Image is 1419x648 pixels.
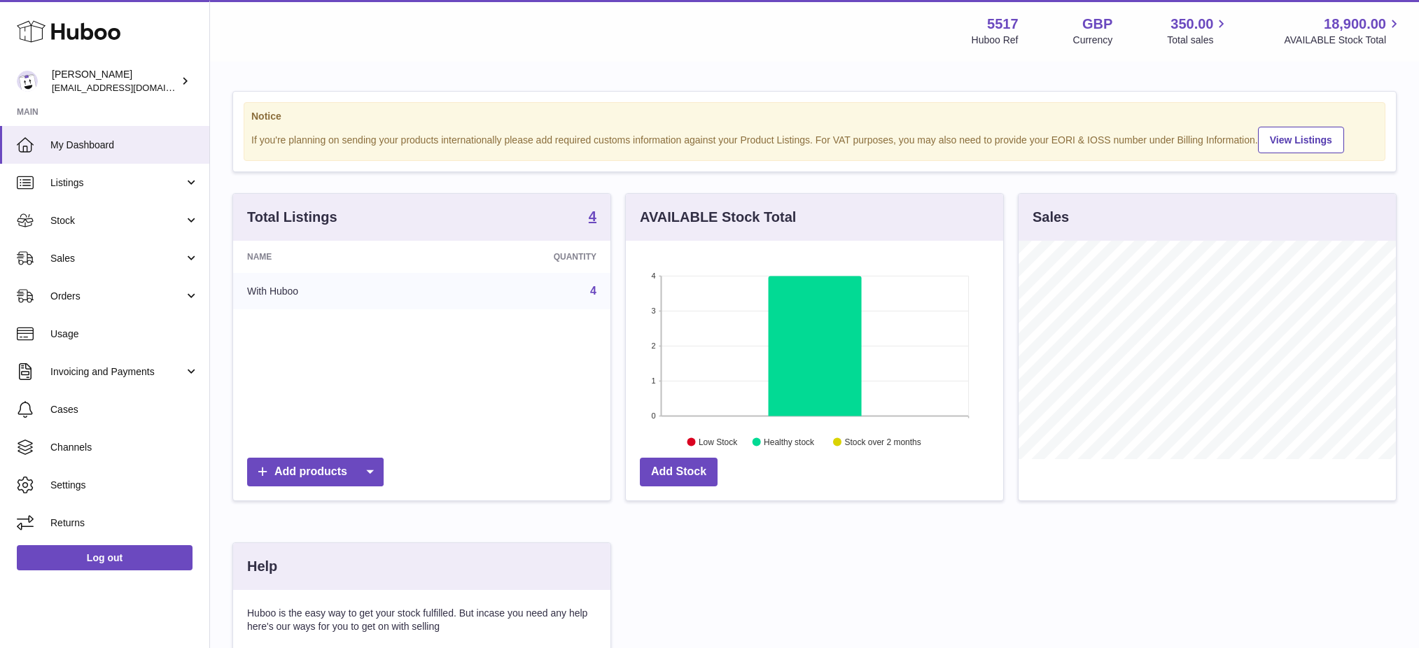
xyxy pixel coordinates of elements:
th: Name [233,241,432,273]
span: 350.00 [1170,15,1213,34]
h3: Sales [1033,208,1069,227]
span: Total sales [1167,34,1229,47]
a: Add Stock [640,458,718,486]
text: 1 [651,376,655,385]
a: 4 [590,285,596,297]
span: Settings [50,479,199,492]
strong: 5517 [987,15,1019,34]
text: 2 [651,341,655,350]
text: Low Stock [699,437,738,447]
td: With Huboo [233,273,432,309]
span: Usage [50,327,199,341]
text: 3 [651,307,655,315]
a: 18,900.00 AVAILABLE Stock Total [1284,15,1402,47]
div: [PERSON_NAME] [52,68,178,94]
span: My Dashboard [50,139,199,152]
span: [EMAIL_ADDRESS][DOMAIN_NAME] [52,82,206,93]
a: 4 [589,209,596,226]
span: Listings [50,176,184,190]
span: AVAILABLE Stock Total [1284,34,1402,47]
a: Log out [17,545,193,570]
span: Cases [50,403,199,416]
p: Huboo is the easy way to get your stock fulfilled. But incase you need any help here's our ways f... [247,607,596,633]
span: 18,900.00 [1324,15,1386,34]
img: internalAdmin-5517@internal.huboo.com [17,71,38,92]
a: 350.00 Total sales [1167,15,1229,47]
h3: AVAILABLE Stock Total [640,208,796,227]
text: 4 [651,272,655,280]
span: Invoicing and Payments [50,365,184,379]
a: Add products [247,458,384,486]
text: Healthy stock [764,437,815,447]
a: View Listings [1258,127,1344,153]
h3: Total Listings [247,208,337,227]
text: 0 [651,411,655,420]
th: Quantity [432,241,610,273]
div: Huboo Ref [972,34,1019,47]
span: Returns [50,516,199,530]
span: Channels [50,441,199,454]
h3: Help [247,557,277,576]
strong: Notice [251,110,1378,123]
div: Currency [1073,34,1113,47]
div: If you're planning on sending your products internationally please add required customs informati... [251,125,1378,153]
span: Sales [50,252,184,265]
text: Stock over 2 months [844,437,921,447]
span: Stock [50,214,184,227]
strong: GBP [1082,15,1112,34]
strong: 4 [589,209,596,223]
span: Orders [50,290,184,303]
